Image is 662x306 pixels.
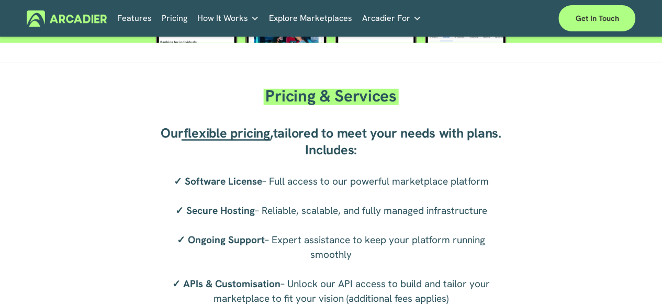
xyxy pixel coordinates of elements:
[184,124,270,142] a: flexible pricing
[362,11,410,26] span: Arcadier For
[177,233,265,246] strong: ✓ Ongoing Support
[161,124,183,142] span: Our
[273,124,504,158] span: tailored to meet your needs with plans. Includes:
[174,175,182,188] strong: ✓
[269,10,352,27] a: Explore Marketplaces
[362,10,421,27] a: folder dropdown
[197,11,248,26] span: How It Works
[265,85,396,106] span: Pricing & Services
[162,10,187,27] a: Pricing
[117,10,152,27] a: Features
[558,5,635,31] a: Get in touch
[270,124,273,142] a: ,
[158,174,504,306] p: – Full access to our powerful marketplace platform – Reliable, scalable, and fully managed infras...
[610,256,662,306] iframe: Chat Widget
[185,175,262,188] strong: Software License
[172,277,280,290] strong: ✓ APIs & Customisation
[175,204,255,217] strong: ✓ Secure Hosting
[27,10,107,27] img: Arcadier
[610,256,662,306] div: Widżet czatu
[197,10,259,27] a: folder dropdown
